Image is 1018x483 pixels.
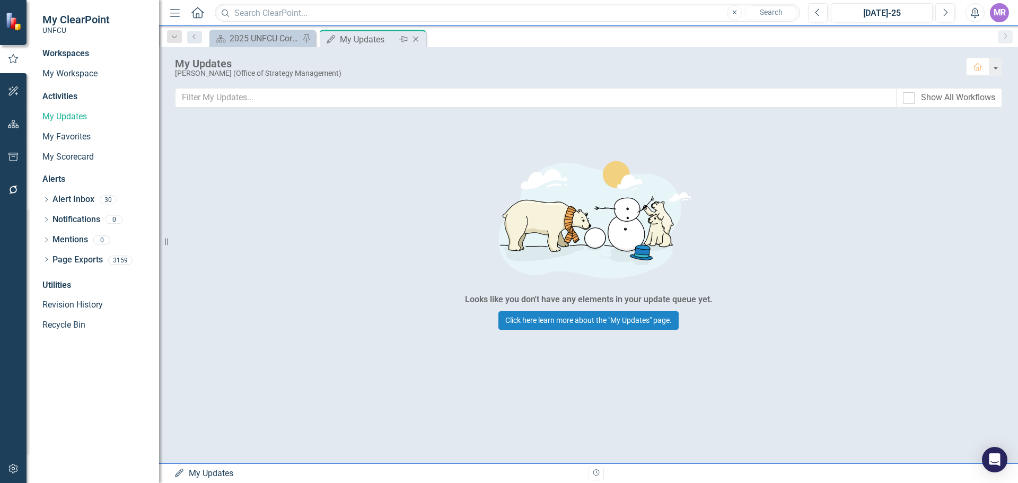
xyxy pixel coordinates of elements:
a: My Updates [42,111,148,123]
div: Looks like you don't have any elements in your update queue yet. [465,294,713,306]
a: 2025 UNFCU Corporate Balanced Scorecard [212,32,300,45]
div: 3159 [108,256,133,265]
div: 0 [106,215,122,224]
div: [PERSON_NAME] (Office of Strategy Management) [175,69,955,77]
a: Click here learn more about the "My Updates" page. [498,311,679,330]
div: [DATE]-25 [835,7,929,20]
div: My Updates [174,468,581,480]
div: 2025 UNFCU Corporate Balanced Scorecard [230,32,300,45]
button: Search [744,5,797,20]
a: Notifications [52,214,100,226]
div: My Updates [175,58,955,69]
span: Search [760,8,783,16]
div: Activities [42,91,148,103]
img: ClearPoint Strategy [5,12,24,31]
input: Filter My Updates... [175,88,897,108]
div: Show All Workflows [921,92,995,104]
a: My Workspace [42,68,148,80]
span: My ClearPoint [42,13,110,26]
input: Search ClearPoint... [215,4,800,22]
div: 30 [100,195,117,204]
div: Workspaces [42,48,89,60]
div: Open Intercom Messenger [982,447,1007,472]
a: Alert Inbox [52,194,94,206]
a: Mentions [52,234,88,246]
a: Page Exports [52,254,103,266]
img: Getting started [429,146,748,292]
div: 0 [93,235,110,244]
a: My Scorecard [42,151,148,163]
a: My Favorites [42,131,148,143]
button: MR [990,3,1009,22]
div: Utilities [42,279,148,292]
button: [DATE]-25 [831,3,933,22]
div: My Updates [340,33,397,46]
a: Revision History [42,299,148,311]
small: UNFCU [42,26,110,34]
div: Alerts [42,173,148,186]
a: Recycle Bin [42,319,148,331]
